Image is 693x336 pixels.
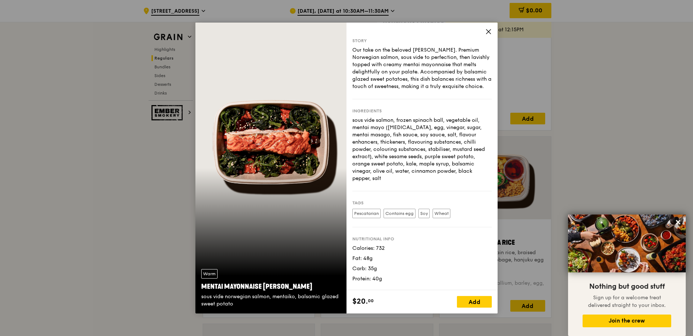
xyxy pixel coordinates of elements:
[352,245,492,252] div: Calories: 732
[583,315,671,327] button: Join the crew
[589,282,665,291] span: Nothing but good stuff
[418,209,430,218] label: Soy
[352,265,492,272] div: Carb: 35g
[568,215,686,272] img: DSC07876-Edit02-Large.jpeg
[352,275,492,283] div: Protein: 40g
[368,298,374,304] span: 00
[352,209,381,218] label: Pescatarian
[352,117,492,182] div: sous vide salmon, frozen spinach ball, vegetable oil, mentai mayo ([MEDICAL_DATA], egg, vinegar, ...
[352,255,492,262] div: Fat: 48g
[201,281,341,292] div: Mentai Mayonnaise [PERSON_NAME]
[352,236,492,242] div: Nutritional info
[457,296,492,308] div: Add
[352,200,492,206] div: Tags
[672,216,684,228] button: Close
[201,269,218,279] div: Warm
[588,295,666,308] span: Sign up for a welcome treat delivered straight to your inbox.
[433,209,450,218] label: Wheat
[352,47,492,90] div: Our take on the beloved [PERSON_NAME]. Premium Norwegian salmon, sous vide to perfection, then la...
[384,209,416,218] label: Contains egg
[352,296,368,307] span: $20.
[352,108,492,114] div: Ingredients
[201,293,341,308] div: sous vide norwegian salmon, mentaiko, balsamic glazed sweet potato
[352,38,492,44] div: Story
